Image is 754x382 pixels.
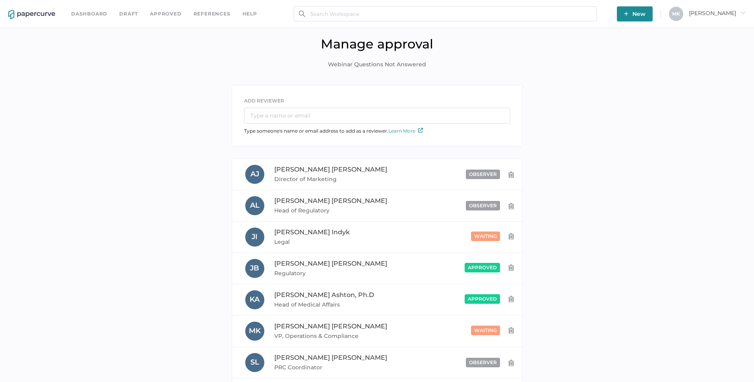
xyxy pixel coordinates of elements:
img: delete [508,264,514,271]
input: Type a name or email [244,108,510,123]
span: A J [250,170,259,178]
span: Director of Marketing [274,174,394,184]
span: [PERSON_NAME] [PERSON_NAME] [274,322,387,330]
span: approved [468,264,497,270]
img: delete [508,327,514,334]
span: J B [250,264,259,272]
span: [PERSON_NAME] [PERSON_NAME] [274,166,387,173]
span: Legal [274,237,394,247]
i: arrow_right [740,10,746,15]
span: K A [250,295,260,304]
img: delete [508,360,514,366]
span: observer [469,171,497,177]
span: Regulatory [274,268,394,278]
a: References [194,10,231,18]
img: external-link-icon.7ec190a1.svg [418,128,423,133]
span: [PERSON_NAME] [689,10,746,17]
span: M K [672,11,680,17]
span: PRC Coordinator [274,363,394,372]
input: Search Workspace [294,6,597,21]
span: [PERSON_NAME] Ashton, Ph.D [274,291,374,299]
span: Type someone's name or email address to add as a reviewer. [244,128,423,134]
span: M K [249,326,261,335]
span: New [624,6,645,21]
span: observer [469,359,497,365]
img: papercurve-logo-colour.7244d18c.svg [8,10,55,19]
span: [PERSON_NAME] Indyk [274,228,350,236]
span: Webinar Questions Not Answered [328,60,426,69]
span: [PERSON_NAME] [PERSON_NAME] [274,260,387,267]
span: J I [252,232,258,241]
span: [PERSON_NAME] [PERSON_NAME] [274,197,387,205]
span: S L [250,358,259,367]
button: New [617,6,653,21]
div: help [242,10,257,18]
a: Approved [150,10,181,18]
span: approved [468,296,497,302]
span: Head of Medical Affairs [274,300,394,309]
h1: Manage approval [6,36,748,52]
img: delete [508,296,514,302]
span: observer [469,203,497,208]
span: A L [250,201,260,210]
img: delete [508,203,514,209]
a: Dashboard [71,10,107,18]
span: ADD REVIEWER [244,98,284,104]
img: search.bf03fe8b.svg [299,11,305,17]
span: [PERSON_NAME] [PERSON_NAME] [274,354,387,361]
span: waiting [474,327,497,333]
img: delete [508,233,514,239]
img: plus-white.e19ec114.svg [624,12,628,16]
span: Head of Regulatory [274,206,394,215]
span: VP, Operations & Compliance [274,331,394,341]
img: delete [508,172,514,178]
span: waiting [474,233,497,239]
a: Draft [119,10,138,18]
a: Learn More [388,128,423,134]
